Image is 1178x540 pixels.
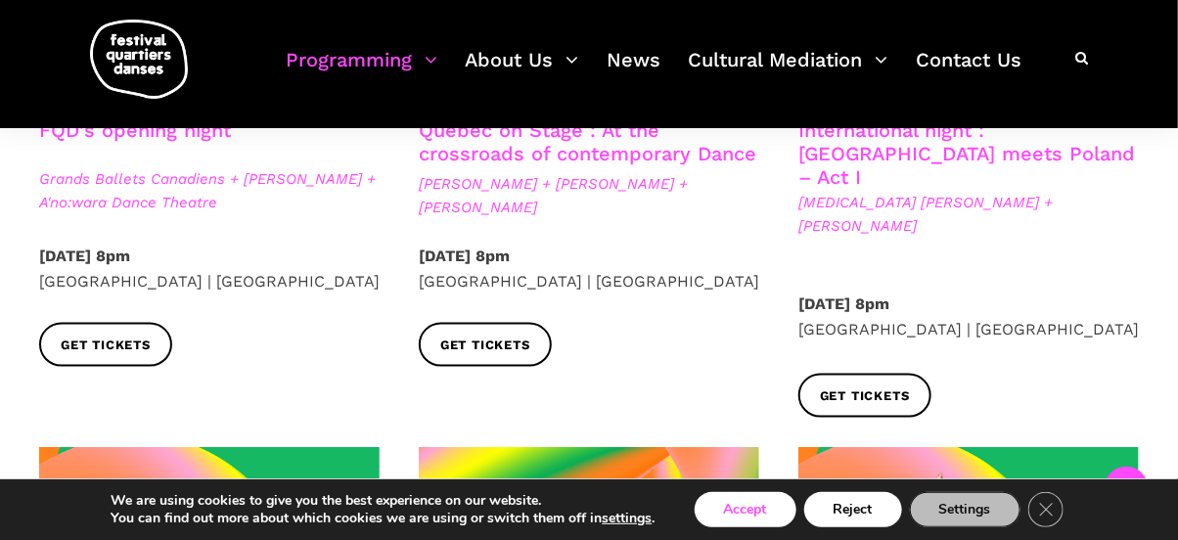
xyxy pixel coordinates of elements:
[466,43,579,101] a: About Us
[695,492,796,527] button: Accept
[1028,492,1064,527] button: Close GDPR Cookie Banner
[820,386,910,407] span: Get tickets
[607,43,660,101] a: News
[689,43,888,101] a: Cultural Mediation
[916,43,1021,101] a: Contact Us
[90,20,188,99] img: logo-fqd-med
[419,323,552,367] a: Get tickets
[39,244,380,293] p: [GEOGRAPHIC_DATA] | [GEOGRAPHIC_DATA]
[798,292,1139,341] p: [GEOGRAPHIC_DATA] | [GEOGRAPHIC_DATA]
[419,118,756,165] a: Quebec on Stage : At the crossroads of contemporary Dance
[798,191,1139,238] span: [MEDICAL_DATA] [PERSON_NAME] + [PERSON_NAME]
[286,43,437,101] a: Programming
[111,510,655,527] p: You can find out more about which cookies we are using or switch them off in .
[910,492,1020,527] button: Settings
[440,336,530,356] span: Get tickets
[39,118,231,142] a: FQD's opening night
[419,244,759,293] p: [GEOGRAPHIC_DATA] | [GEOGRAPHIC_DATA]
[804,492,902,527] button: Reject
[39,247,130,265] strong: [DATE] 8pm
[111,492,655,510] p: We are using cookies to give you the best experience on our website.
[798,118,1135,189] a: International night : [GEOGRAPHIC_DATA] meets Poland – Act I
[419,172,759,219] span: [PERSON_NAME] + [PERSON_NAME] + [PERSON_NAME]
[39,167,380,214] span: Grands Ballets Canadiens + [PERSON_NAME] + A'no:wara Dance Theatre
[798,294,889,313] strong: [DATE] 8pm
[798,374,931,418] a: Get tickets
[602,510,652,527] button: settings
[39,323,172,367] a: Get tickets
[61,336,151,356] span: Get tickets
[419,247,510,265] strong: [DATE] 8pm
